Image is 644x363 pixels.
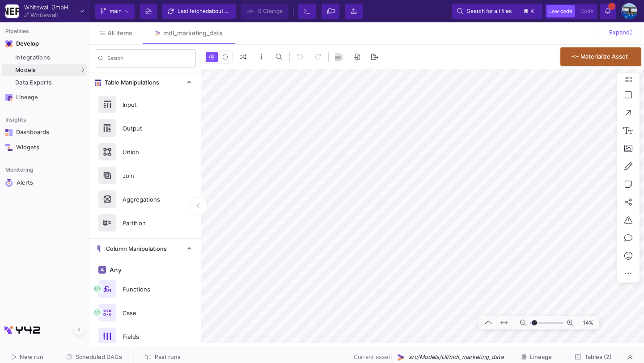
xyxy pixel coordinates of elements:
span: about 20 hours ago [209,8,257,14]
button: Partition [89,211,201,235]
a: Data Exports [2,77,87,89]
div: Dashboards [16,129,74,136]
div: Fields [117,330,179,343]
img: AEdFTp4_RXFoBzJxSaYPMZp7Iyigz82078j9C0hFtL5t=s96-c [621,3,637,19]
button: Functions [89,277,201,301]
button: Code [578,5,596,17]
div: Whitewall GmbH [24,4,68,10]
a: Navigation iconAlerts [2,175,87,190]
div: Join [117,169,179,182]
div: Lineage [16,94,74,101]
div: Last fetched [178,4,231,18]
span: Any [108,266,122,274]
mat-expansion-panel-header: Column Manipulations [89,239,201,259]
span: main [110,4,122,18]
div: Partition [117,216,179,230]
button: Input [89,93,201,116]
div: Functions [117,283,179,296]
span: Search for all files [467,4,512,18]
button: ⌘k [521,6,538,17]
div: Alerts [17,179,75,187]
div: Output [117,122,179,135]
a: Navigation iconDashboards [2,125,87,139]
span: src/Models/UI/mdl_marketing_data [409,353,504,361]
input: Search [107,57,192,63]
div: Input [117,98,179,111]
button: Materialize Asset [560,47,641,66]
button: Case [89,301,201,325]
div: Widgets [16,144,74,151]
button: main [95,4,135,19]
div: Case [117,306,179,320]
button: Output [89,116,201,140]
a: Navigation iconLineage [2,90,87,105]
span: Low code [549,8,572,14]
span: Lineage [530,354,552,360]
span: Materialize Asset [580,53,628,60]
span: Table Manipulations [101,79,159,86]
span: Current asset: [354,353,392,361]
button: Low code [547,5,575,17]
div: Whitewall [30,12,58,18]
span: Column Manipulations [102,245,167,253]
span: All items [107,30,132,37]
img: Tab icon [154,30,161,37]
div: Data Exports [15,79,85,86]
button: Fields [89,325,201,348]
mat-expansion-panel-header: Navigation iconDevelop [2,37,87,51]
div: Integrations [15,54,85,61]
span: New run [20,354,43,360]
span: 14% [577,315,597,331]
span: 1 [608,3,615,10]
mat-expansion-panel-header: Table Manipulations [89,72,201,93]
div: Table Manipulations [89,93,201,238]
button: Last fetchedabout 20 hours ago [162,4,236,19]
span: Scheduled DAGs [76,354,122,360]
img: UI Model [396,353,405,362]
img: Navigation icon [5,94,13,101]
button: Union [89,140,201,164]
a: Navigation iconWidgets [2,140,87,155]
span: k [530,6,534,17]
button: Join [89,164,201,187]
img: YZ4Yr8zUCx6JYM5gIgaTIQYeTXdcwQjnYC8iZtTV.png [5,4,19,18]
a: Integrations [2,52,87,63]
img: Navigation icon [5,40,13,47]
span: Models [15,67,36,74]
span: ⌘ [523,6,529,17]
span: Tables (2) [585,354,612,360]
div: Aggregations [117,193,179,206]
img: Navigation icon [5,144,13,151]
button: Search for all files⌘k [452,4,542,19]
span: Code [580,8,593,14]
div: Develop [16,40,30,47]
button: 1 [600,4,616,19]
button: Aggregations [89,187,201,211]
div: Union [117,145,179,159]
span: Past runs [155,354,181,360]
img: Navigation icon [5,129,13,136]
div: mdl_marketing_data [163,30,223,37]
img: Navigation icon [5,179,13,187]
